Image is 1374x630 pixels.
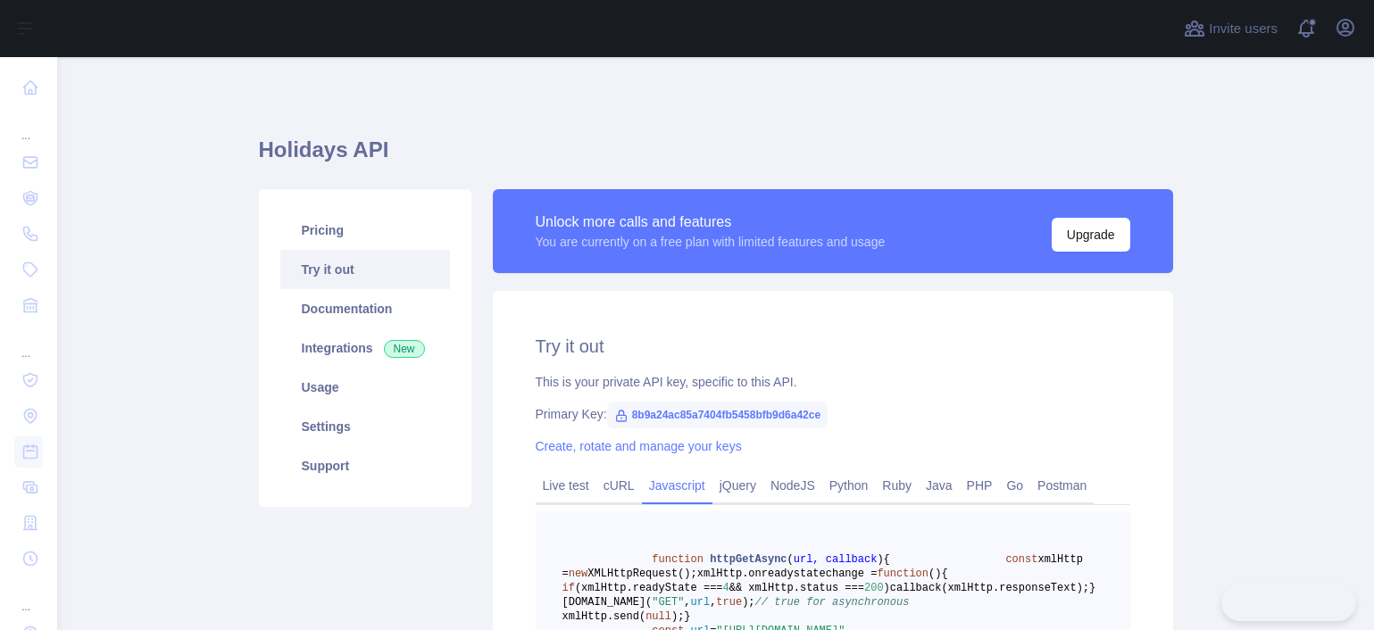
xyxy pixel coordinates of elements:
span: (xmlHttp.readyState === [575,582,723,594]
a: Javascript [642,471,712,500]
span: ) [884,582,890,594]
span: ); [671,610,684,623]
a: Settings [280,407,450,446]
a: Documentation [280,289,450,328]
div: Unlock more calls and features [536,211,886,233]
a: PHP [960,471,1000,500]
span: ( [928,568,935,580]
span: function [652,553,704,566]
span: callback(xmlHttp.responseText); [890,582,1089,594]
a: jQuery [712,471,763,500]
span: xmlHttp.send( [562,610,646,623]
a: Go [999,471,1030,500]
span: xmlHttp.onreadystatechange = [697,568,878,580]
span: ) [877,553,883,566]
span: 200 [864,582,884,594]
button: Upgrade [1052,218,1130,252]
span: const [1005,553,1037,566]
a: Ruby [875,471,919,500]
span: url [691,596,711,609]
a: Try it out [280,250,450,289]
span: "GET" [652,596,684,609]
div: Primary Key: [536,405,1130,423]
a: Create, rotate and manage your keys [536,439,742,453]
div: ... [14,578,43,614]
span: 8b9a24ac85a7404fb5458bfb9d6a42ce [607,402,829,428]
span: ) [935,568,941,580]
iframe: Toggle Customer Support [1221,584,1356,621]
a: Postman [1030,471,1094,500]
span: New [384,340,425,358]
a: Support [280,446,450,485]
div: You are currently on a free plan with limited features and usage [536,233,886,251]
a: Java [919,471,960,500]
a: cURL [596,471,642,500]
a: NodeJS [763,471,822,500]
span: , [684,596,690,609]
span: { [941,568,947,580]
a: Usage [280,368,450,407]
div: This is your private API key, specific to this API. [536,373,1130,391]
span: function [877,568,928,580]
span: true [716,596,742,609]
button: Invite users [1180,14,1281,43]
a: Python [822,471,876,500]
span: url, callback [794,553,878,566]
span: ); [742,596,754,609]
span: , [710,596,716,609]
span: null [645,610,671,623]
span: if [562,582,575,594]
span: } [1089,582,1095,594]
span: ( [787,553,794,566]
span: { [884,553,890,566]
h1: Holidays API [259,136,1173,178]
a: Integrations New [280,328,450,368]
h2: Try it out [536,334,1130,359]
span: 4 [723,582,729,594]
span: Invite users [1209,19,1278,39]
span: // true for asynchronous [755,596,910,609]
a: Live test [536,471,596,500]
span: new [569,568,588,580]
span: XMLHttpRequest(); [587,568,696,580]
div: ... [14,325,43,361]
span: httpGetAsync [710,553,787,566]
span: [DOMAIN_NAME]( [562,596,653,609]
a: Pricing [280,211,450,250]
span: && xmlHttp.status === [729,582,864,594]
span: } [684,610,690,623]
div: ... [14,107,43,143]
